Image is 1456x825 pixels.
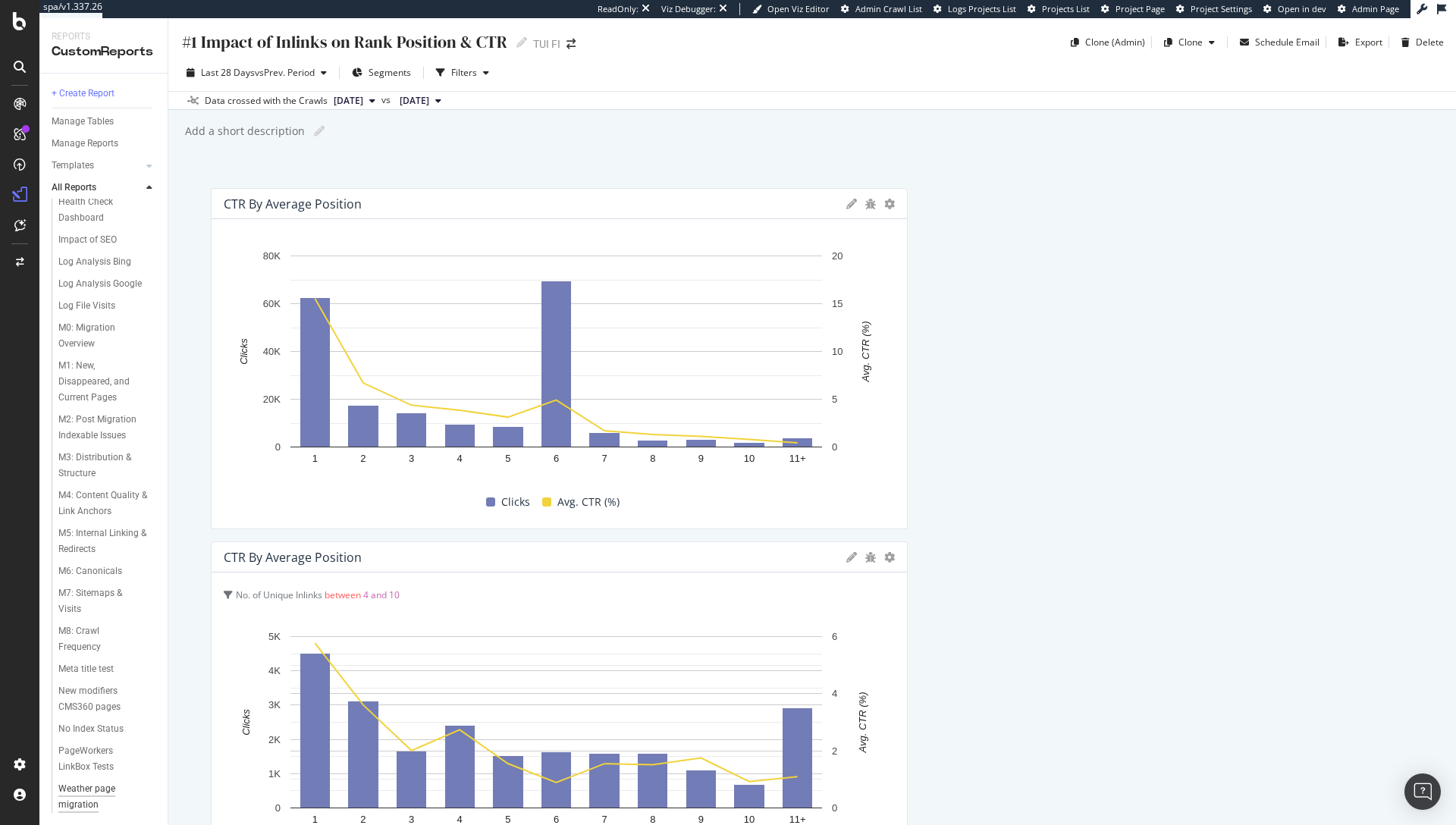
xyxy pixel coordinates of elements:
text: 3K [268,700,281,711]
text: 1K [268,768,281,780]
text: 11+ [789,814,806,825]
text: 8 [650,814,655,825]
span: Segments [369,66,411,79]
div: No Index Status [58,721,124,737]
a: M7: Sitemaps & Visits [58,585,157,617]
text: 4 [457,814,463,825]
a: M8: Crawl Frequency [58,623,157,655]
span: Admin Crawl List [855,3,922,14]
span: Open Viz Editor [767,3,830,14]
text: 3 [409,453,414,464]
span: No. of Unique Inlinks [236,588,322,601]
text: 5 [832,394,837,405]
button: Segments [346,61,417,85]
div: Impact of SEO [58,232,117,248]
div: All Reports [52,180,96,196]
a: Logs Projects List [934,3,1016,15]
div: ReadOnly: [598,3,639,15]
text: 3 [409,814,414,825]
a: Open in dev [1263,3,1326,15]
i: Edit report name [516,37,527,48]
text: 4 [457,453,463,464]
text: 1 [312,814,318,825]
span: Logs Projects List [948,3,1016,14]
a: Meta title test [58,661,157,677]
span: Project Settings [1191,3,1252,14]
text: 40K [263,346,281,357]
button: Export [1332,30,1382,55]
div: #1 Impact of Inlinks on Rank Position & CTR [180,30,507,54]
span: Open in dev [1278,3,1326,14]
text: 80K [263,250,281,262]
div: Log Analysis Bing [58,254,131,270]
div: M7: Sitemaps & Visits [58,585,143,617]
text: 5 [505,814,510,825]
text: 1 [312,453,318,464]
a: Log Analysis Bing [58,254,157,270]
div: Clone [1178,36,1203,49]
div: New modifiers CMS360 pages [58,683,146,715]
div: bug [864,552,877,563]
div: CustomReports [52,43,155,61]
a: PageWorkers LinkBox Tests [58,743,157,775]
text: 5 [505,453,510,464]
span: between [325,588,361,601]
a: Health Check Dashboard [58,194,157,226]
a: M0: Migration Overview [58,320,157,352]
div: CTR By Average PositionA chart.ClicksAvg. CTR (%) [211,188,908,529]
span: 2025 Sep. 12th [334,94,363,108]
div: Filters [451,66,477,79]
div: TUI FI [533,36,560,52]
text: 4K [268,665,281,676]
a: Admin Page [1338,3,1399,15]
a: M2: Post Migration Indexable Issues [58,412,157,444]
text: 10 [744,814,755,825]
div: CTR By Average Position [224,550,362,565]
text: 11+ [789,453,806,464]
a: Manage Tables [52,114,157,130]
text: 10 [744,453,755,464]
div: Clone (Admin) [1085,36,1145,49]
text: Clicks [240,709,252,736]
a: Manage Reports [52,136,157,152]
text: Avg. CTR (%) [857,692,868,754]
span: Clicks [501,493,530,511]
a: Log Analysis Google [58,276,157,292]
text: 7 [602,453,607,464]
div: Open Intercom Messenger [1404,773,1441,810]
button: Clone (Admin) [1065,30,1145,55]
a: No Index Status [58,721,157,737]
span: Admin Page [1352,3,1399,14]
a: Projects List [1028,3,1090,15]
div: Manage Tables [52,114,114,130]
text: 15 [832,298,843,309]
div: Add a short description [184,124,305,139]
button: [DATE] [394,92,447,110]
span: Avg. CTR (%) [557,493,620,511]
a: M1: New, Disappeared, and Current Pages [58,358,157,406]
a: All Reports [52,180,142,196]
text: 2 [360,453,366,464]
text: 2 [832,745,837,757]
div: Log Analysis Google [58,276,142,292]
div: Weather page migration [58,781,144,813]
div: Export [1355,36,1382,49]
div: M0: Migration Overview [58,320,143,352]
span: vs Prev. Period [255,66,315,79]
div: Meta title test [58,661,114,677]
button: Delete [1395,30,1444,55]
text: 6 [554,453,559,464]
i: Edit report name [314,126,325,136]
button: Last 28 DaysvsPrev. Period [180,61,333,85]
div: M6: Canonicals [58,563,122,579]
button: [DATE] [328,92,381,110]
text: 6 [554,814,559,825]
button: Filters [430,61,495,85]
div: M2: Post Migration Indexable Issues [58,412,148,444]
div: M5: Internal Linking & Redirects [58,525,146,557]
text: 8 [650,453,655,464]
div: M3: Distribution & Structure [58,450,146,482]
span: 2025 Aug. 12th [400,94,429,108]
a: M6: Canonicals [58,563,157,579]
a: + Create Report [52,86,157,102]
